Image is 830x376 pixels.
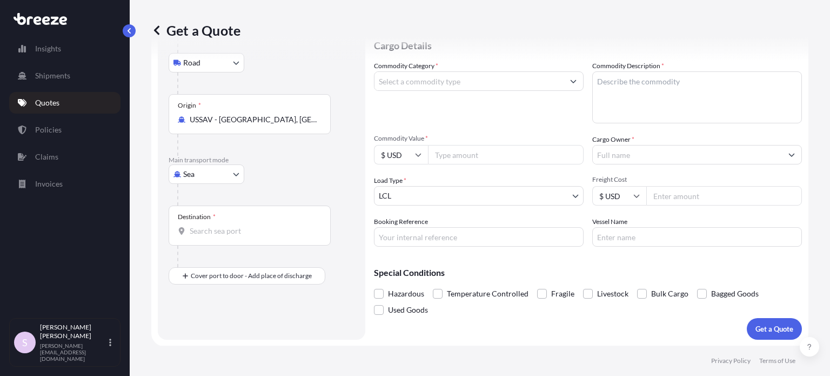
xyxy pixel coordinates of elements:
button: Select transport [169,164,244,184]
p: Invoices [35,179,63,189]
button: Cover port to door - Add place of discharge [169,267,325,285]
button: Show suggestions [782,145,801,164]
a: Invoices [9,173,121,195]
p: Main transport mode [169,156,354,164]
span: Fragile [551,286,574,302]
span: LCL [379,190,391,201]
span: S [22,337,28,348]
p: [PERSON_NAME] [PERSON_NAME] [40,323,107,340]
label: Commodity Description [592,61,664,71]
label: Commodity Category [374,61,438,71]
label: Booking Reference [374,216,428,227]
input: Full name [593,145,782,164]
button: Show suggestions [564,71,583,91]
span: Cover port to door - Add place of discharge [191,271,312,281]
a: Shipments [9,65,121,87]
input: Origin [190,114,317,125]
a: Privacy Policy [711,357,751,365]
label: Cargo Owner [592,134,634,145]
input: Destination [190,226,317,236]
p: Claims [35,151,58,162]
p: Get a Quote [755,324,793,334]
a: Claims [9,146,121,168]
p: Policies [35,124,62,135]
span: Bulk Cargo [651,286,688,302]
a: Quotes [9,92,121,114]
p: [PERSON_NAME][EMAIL_ADDRESS][DOMAIN_NAME] [40,342,107,362]
input: Select a commodity type [374,71,564,91]
span: Temperature Controlled [447,286,528,302]
span: Freight Cost [592,175,802,184]
p: Special Conditions [374,268,802,277]
span: Load Type [374,175,406,186]
a: Insights [9,38,121,60]
span: Bagged Goods [711,286,759,302]
span: Sea [183,169,195,180]
span: Road [183,57,200,68]
div: Origin [178,101,201,110]
p: Insights [35,43,61,54]
span: Livestock [597,286,628,302]
input: Your internal reference [374,227,584,247]
button: LCL [374,186,584,206]
a: Terms of Use [759,357,795,365]
input: Enter name [592,227,802,247]
input: Enter amount [646,186,802,206]
button: Select transport [169,53,244,72]
label: Vessel Name [592,216,627,227]
a: Policies [9,119,121,141]
span: Used Goods [388,302,428,318]
p: Shipments [35,70,70,81]
span: Commodity Value [374,134,584,143]
button: Get a Quote [747,318,802,340]
input: Type amount [428,145,584,164]
p: Quotes [35,97,59,108]
div: Destination [178,213,216,221]
p: Get a Quote [151,22,240,39]
span: Hazardous [388,286,424,302]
